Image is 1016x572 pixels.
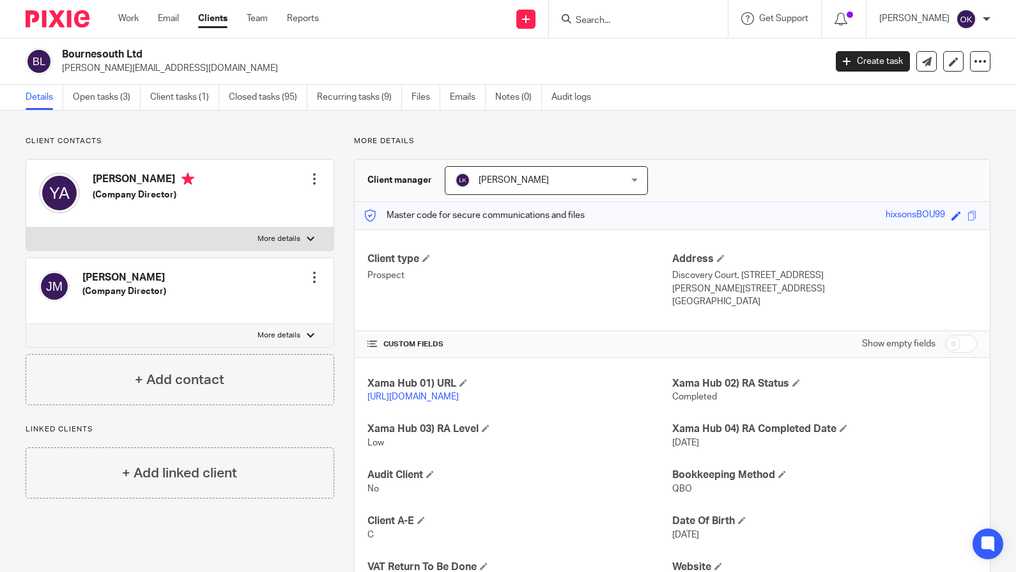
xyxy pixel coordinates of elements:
p: [PERSON_NAME][EMAIL_ADDRESS][DOMAIN_NAME] [62,62,817,75]
span: Completed [672,392,717,401]
span: [DATE] [672,530,699,539]
span: [PERSON_NAME] [479,176,549,185]
h4: + Add contact [135,370,224,390]
span: [DATE] [672,438,699,447]
h5: (Company Director) [93,189,194,201]
a: Client tasks (1) [150,85,219,110]
p: [GEOGRAPHIC_DATA] [672,295,977,308]
h4: Xama Hub 03) RA Level [367,422,672,436]
a: Work [118,12,139,25]
h4: + Add linked client [122,463,237,483]
a: Reports [287,12,319,25]
a: Closed tasks (95) [229,85,307,110]
h4: [PERSON_NAME] [82,271,166,284]
a: Audit logs [551,85,601,110]
img: Pixie [26,10,89,27]
h4: Date Of Birth [672,514,977,528]
h4: Xama Hub 02) RA Status [672,377,977,390]
span: C [367,530,374,539]
h2: Bournesouth Ltd [62,48,666,61]
a: Emails [450,85,486,110]
p: Linked clients [26,424,334,435]
a: Clients [198,12,227,25]
p: [PERSON_NAME][STREET_ADDRESS] [672,282,977,295]
a: Recurring tasks (9) [317,85,402,110]
h4: Client A-E [367,514,672,528]
input: Search [574,15,689,27]
a: [URL][DOMAIN_NAME] [367,392,459,401]
h4: Address [672,252,977,266]
span: QBO [672,484,692,493]
h3: Client manager [367,174,432,187]
a: Open tasks (3) [73,85,141,110]
img: svg%3E [956,9,976,29]
p: Client contacts [26,136,334,146]
img: svg%3E [26,48,52,75]
p: Discovery Court, [STREET_ADDRESS] [672,269,977,282]
label: Show empty fields [862,337,935,350]
h4: CUSTOM FIELDS [367,339,672,350]
div: hixsonsBOU99 [886,208,945,223]
p: More details [258,330,300,341]
a: Create task [836,51,910,72]
p: More details [354,136,990,146]
h4: Client type [367,252,672,266]
a: Notes (0) [495,85,542,110]
img: svg%3E [39,173,80,213]
img: svg%3E [39,271,70,302]
h4: Audit Client [367,468,672,482]
h4: Xama Hub 04) RA Completed Date [672,422,977,436]
a: Files [412,85,440,110]
span: Get Support [759,14,808,23]
h4: Xama Hub 01) URL [367,377,672,390]
span: Low [367,438,384,447]
h5: (Company Director) [82,285,166,298]
p: [PERSON_NAME] [879,12,950,25]
h4: Bookkeeping Method [672,468,977,482]
p: Master code for secure communications and files [364,209,585,222]
i: Primary [181,173,194,185]
h4: [PERSON_NAME] [93,173,194,189]
a: Email [158,12,179,25]
a: Details [26,85,63,110]
p: Prospect [367,269,672,282]
span: No [367,484,379,493]
img: svg%3E [455,173,470,188]
a: Team [247,12,268,25]
p: More details [258,234,300,244]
